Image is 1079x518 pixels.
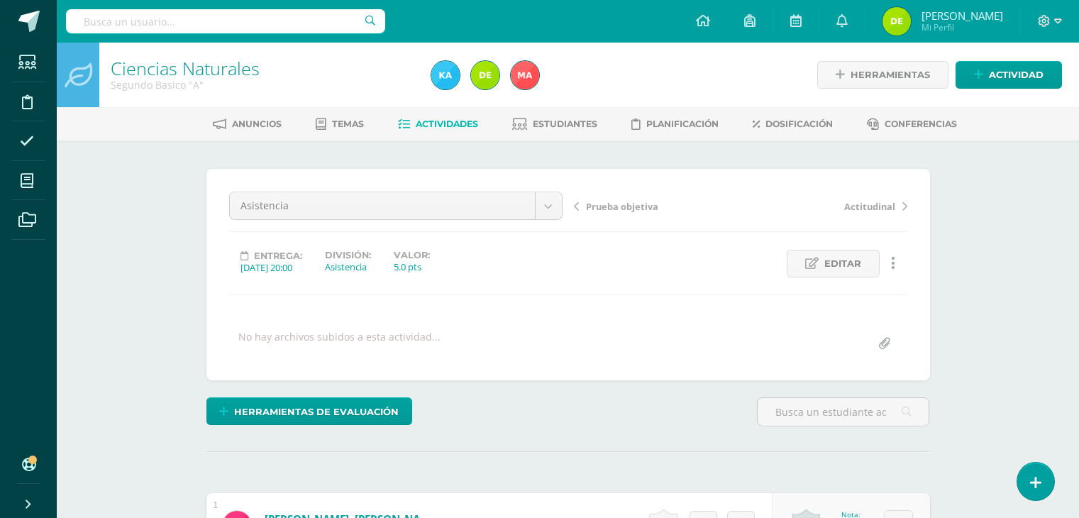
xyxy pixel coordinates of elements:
[824,250,861,277] span: Editar
[111,56,260,80] a: Ciencias Naturales
[471,61,499,89] img: 29c298bc4911098bb12dddd104e14123.png
[111,78,414,92] div: Segundo Basico 'A'
[240,261,302,274] div: [DATE] 20:00
[741,199,907,213] a: Actitudinal
[646,119,719,129] span: Planificación
[586,200,658,213] span: Prueba objetiva
[851,62,930,88] span: Herramientas
[234,399,399,425] span: Herramientas de evaluación
[758,398,929,426] input: Busca un estudiante aquí...
[956,61,1062,89] a: Actividad
[753,113,833,136] a: Dosificación
[332,119,364,129] span: Temas
[232,119,282,129] span: Anuncios
[867,113,957,136] a: Conferencias
[325,260,371,273] div: Asistencia
[111,58,414,78] h1: Ciencias Naturales
[230,192,562,219] a: Asistencia
[922,9,1003,23] span: [PERSON_NAME]
[512,113,597,136] a: Estudiantes
[631,113,719,136] a: Planificación
[574,199,741,213] a: Prueba objetiva
[989,62,1044,88] span: Actividad
[394,260,430,273] div: 5.0 pts
[316,113,364,136] a: Temas
[533,119,597,129] span: Estudiantes
[206,397,412,425] a: Herramientas de evaluación
[398,113,478,136] a: Actividades
[885,119,957,129] span: Conferencias
[817,61,948,89] a: Herramientas
[66,9,385,33] input: Busca un usuario...
[922,21,1003,33] span: Mi Perfil
[431,61,460,89] img: 258196113818b181416f1cb94741daed.png
[511,61,539,89] img: 0183f867e09162c76e2065f19ee79ccf.png
[240,192,524,219] span: Asistencia
[254,250,302,261] span: Entrega:
[416,119,478,129] span: Actividades
[213,113,282,136] a: Anuncios
[325,250,371,260] label: División:
[394,250,430,260] label: Valor:
[765,119,833,129] span: Dosificación
[238,330,441,358] div: No hay archivos subidos a esta actividad...
[882,7,911,35] img: 29c298bc4911098bb12dddd104e14123.png
[844,200,895,213] span: Actitudinal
